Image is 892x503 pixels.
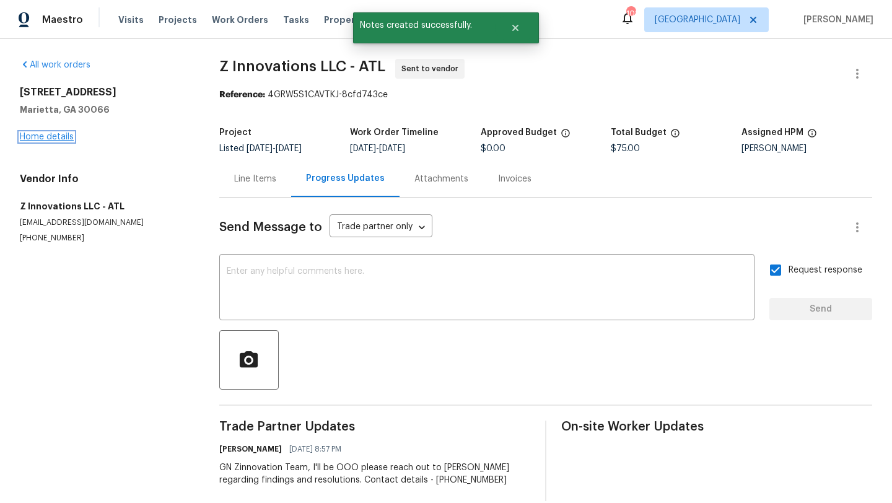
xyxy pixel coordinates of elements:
[807,128,817,144] span: The hpm assigned to this work order.
[353,12,495,38] span: Notes created successfully.
[20,233,190,243] p: [PHONE_NUMBER]
[212,14,268,26] span: Work Orders
[289,443,341,455] span: [DATE] 8:57 PM
[20,217,190,228] p: [EMAIL_ADDRESS][DOMAIN_NAME]
[159,14,197,26] span: Projects
[401,63,463,75] span: Sent to vendor
[20,103,190,116] h5: Marietta, GA 30066
[219,89,872,101] div: 4GRW5S1CAVTKJ-8cfd743ce
[247,144,302,153] span: -
[20,173,190,185] h4: Vendor Info
[42,14,83,26] span: Maestro
[219,59,385,74] span: Z Innovations LLC - ATL
[330,217,432,238] div: Trade partner only
[20,61,90,69] a: All work orders
[219,90,265,99] b: Reference:
[283,15,309,24] span: Tasks
[670,128,680,144] span: The total cost of line items that have been proposed by Opendoor. This sum includes line items th...
[611,128,667,137] h5: Total Budget
[276,144,302,153] span: [DATE]
[498,173,531,185] div: Invoices
[219,144,302,153] span: Listed
[118,14,144,26] span: Visits
[219,221,322,234] span: Send Message to
[219,128,251,137] h5: Project
[481,128,557,137] h5: Approved Budget
[219,461,530,486] div: GN Zinnovation Team, I'll be OOO please reach out to [PERSON_NAME] regarding findings and resolut...
[350,144,376,153] span: [DATE]
[798,14,873,26] span: [PERSON_NAME]
[626,7,635,20] div: 108
[247,144,273,153] span: [DATE]
[789,264,862,277] span: Request response
[611,144,640,153] span: $75.00
[561,421,872,433] span: On-site Worker Updates
[350,144,405,153] span: -
[741,144,872,153] div: [PERSON_NAME]
[561,128,571,144] span: The total cost of line items that have been approved by both Opendoor and the Trade Partner. This...
[481,144,505,153] span: $0.00
[219,443,282,455] h6: [PERSON_NAME]
[234,173,276,185] div: Line Items
[20,86,190,98] h2: [STREET_ADDRESS]
[306,172,385,185] div: Progress Updates
[20,133,74,141] a: Home details
[350,128,439,137] h5: Work Order Timeline
[414,173,468,185] div: Attachments
[324,14,372,26] span: Properties
[379,144,405,153] span: [DATE]
[741,128,803,137] h5: Assigned HPM
[20,200,190,212] h5: Z Innovations LLC - ATL
[495,15,536,40] button: Close
[219,421,530,433] span: Trade Partner Updates
[655,14,740,26] span: [GEOGRAPHIC_DATA]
